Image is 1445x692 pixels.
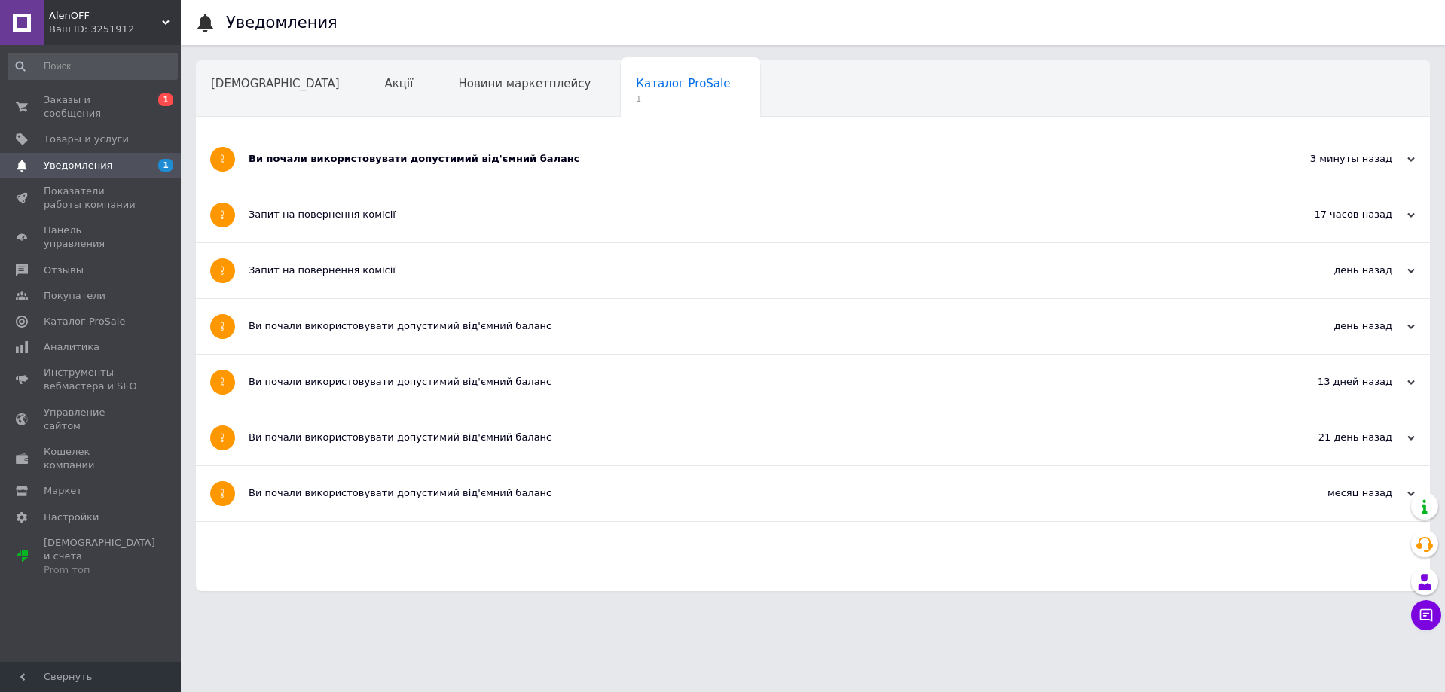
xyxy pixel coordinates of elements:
[636,77,730,90] span: Каталог ProSale
[44,406,139,433] span: Управление сайтом
[1411,600,1441,630] button: Чат с покупателем
[1264,152,1415,166] div: 3 минуты назад
[158,159,173,172] span: 1
[44,445,139,472] span: Кошелек компании
[249,431,1264,444] div: Ви почали використовувати допустимий від'ємний баланс
[49,23,181,36] div: Ваш ID: 3251912
[636,93,730,105] span: 1
[249,486,1264,500] div: Ви почали використовувати допустимий від'ємний баланс
[249,152,1264,166] div: Ви почали використовувати допустимий від'ємний баланс
[249,375,1264,389] div: Ви почали використовувати допустимий від'ємний баланс
[249,319,1264,333] div: Ви почали використовувати допустимий від'ємний баланс
[1264,375,1415,389] div: 13 дней назад
[44,264,84,277] span: Отзывы
[211,77,340,90] span: [DEMOGRAPHIC_DATA]
[44,184,139,212] span: Показатели работы компании
[44,340,99,354] span: Аналитика
[385,77,414,90] span: Акції
[44,224,139,251] span: Панель управления
[1264,431,1415,444] div: 21 день назад
[44,159,112,172] span: Уведомления
[249,208,1264,221] div: Запит на повернення комісії
[44,563,155,577] div: Prom топ
[44,93,139,120] span: Заказы и сообщения
[249,264,1264,277] div: Запит на повернення комісії
[1264,486,1415,500] div: месяц назад
[44,511,99,524] span: Настройки
[1264,319,1415,333] div: день назад
[49,9,162,23] span: AlenOFF
[44,484,82,498] span: Маркет
[44,133,129,146] span: Товары и услуги
[44,289,105,303] span: Покупатели
[1264,264,1415,277] div: день назад
[44,315,125,328] span: Каталог ProSale
[44,536,155,578] span: [DEMOGRAPHIC_DATA] и счета
[8,53,178,80] input: Поиск
[458,77,591,90] span: Новини маркетплейсу
[1264,208,1415,221] div: 17 часов назад
[158,93,173,106] span: 1
[226,14,338,32] h1: Уведомления
[44,366,139,393] span: Инструменты вебмастера и SEO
